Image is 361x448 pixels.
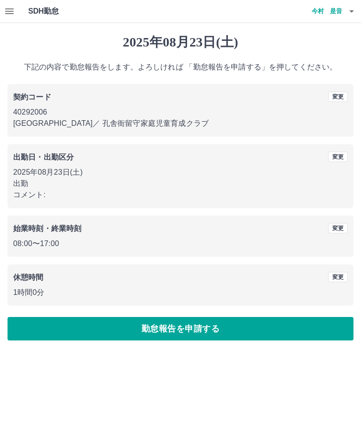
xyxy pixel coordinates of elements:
b: 始業時刻・終業時刻 [13,224,81,232]
p: [GEOGRAPHIC_DATA] ／ 孔舎衙留守家庭児童育成クラブ [13,118,348,129]
button: 変更 [328,223,348,233]
b: 休憩時間 [13,273,44,281]
b: 出勤日・出勤区分 [13,153,74,161]
p: 2025年08月23日(土) [13,167,348,178]
button: 変更 [328,92,348,102]
button: 変更 [328,272,348,282]
button: 変更 [328,152,348,162]
b: 契約コード [13,93,51,101]
p: 40292006 [13,107,348,118]
h1: 2025年08月23日(土) [8,34,353,50]
p: 出勤 [13,178,348,189]
p: 下記の内容で勤怠報告をします。よろしければ 「勤怠報告を申請する」を押してください。 [8,62,353,73]
p: コメント: [13,189,348,201]
p: 08:00 〜 17:00 [13,238,348,249]
p: 1時間0分 [13,287,348,298]
button: 勤怠報告を申請する [8,317,353,340]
